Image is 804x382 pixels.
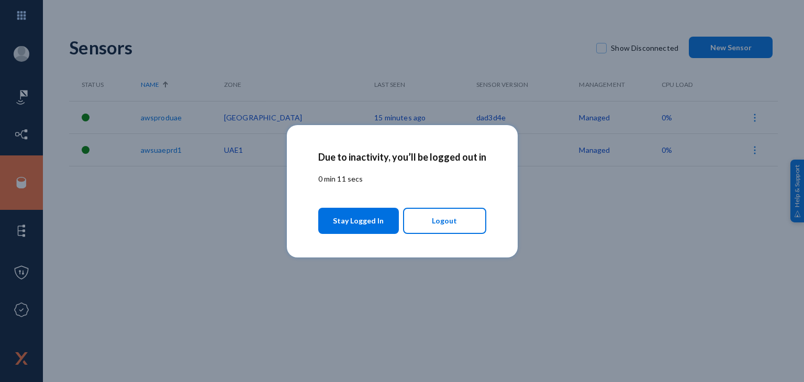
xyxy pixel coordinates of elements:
button: Logout [403,208,486,234]
button: Stay Logged In [318,208,399,234]
span: Logout [432,212,457,230]
span: Stay Logged In [333,211,384,230]
p: 0 min 11 secs [318,173,486,184]
h2: Due to inactivity, you’ll be logged out in [318,151,486,163]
